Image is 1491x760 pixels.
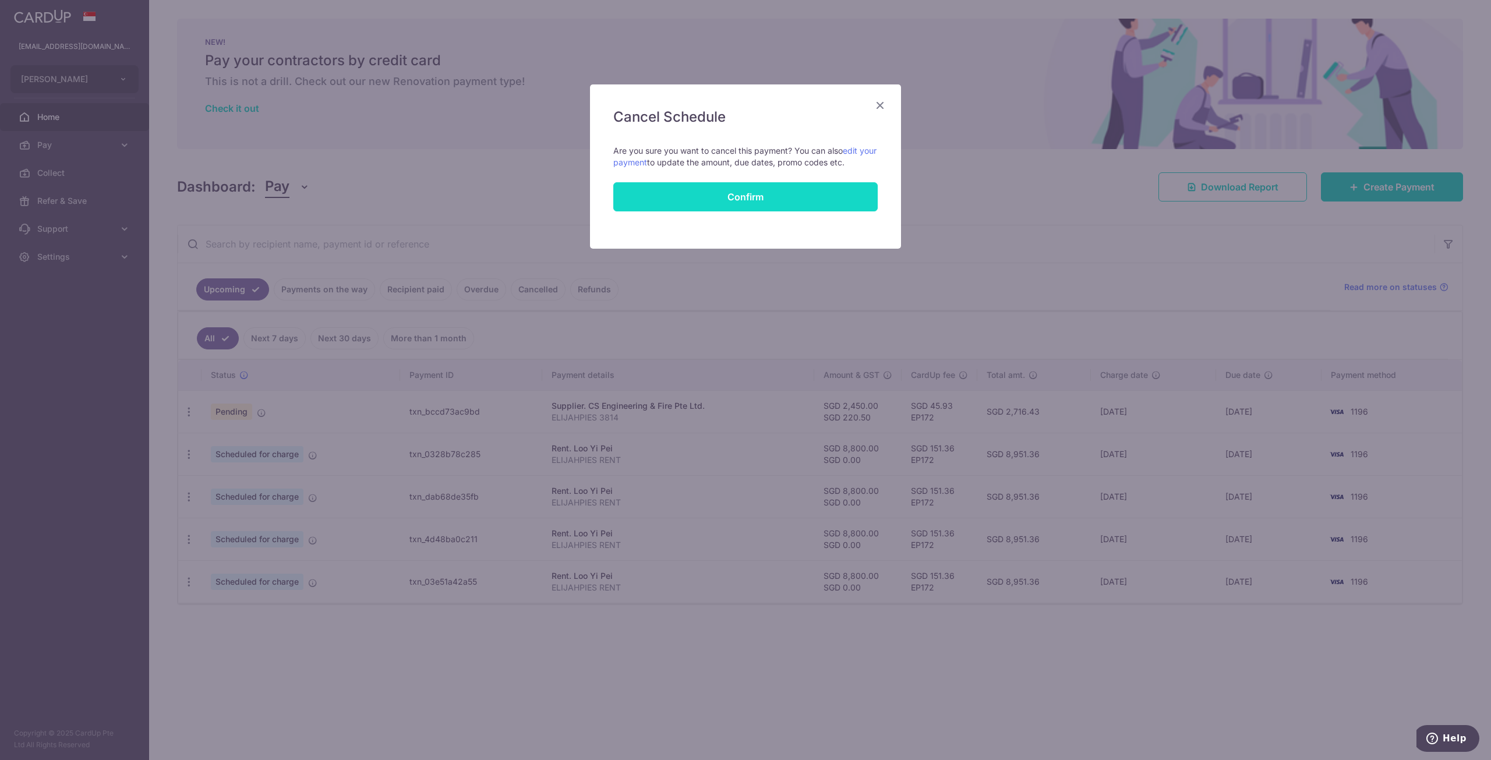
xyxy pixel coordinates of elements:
iframe: Opens a widget where you can find more information [1416,725,1479,754]
button: Confirm [613,182,878,211]
h5: Cancel Schedule [613,108,878,126]
button: Close [873,98,887,112]
p: Are you sure you want to cancel this payment? You can also to update the amount, due dates, promo... [613,145,878,168]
